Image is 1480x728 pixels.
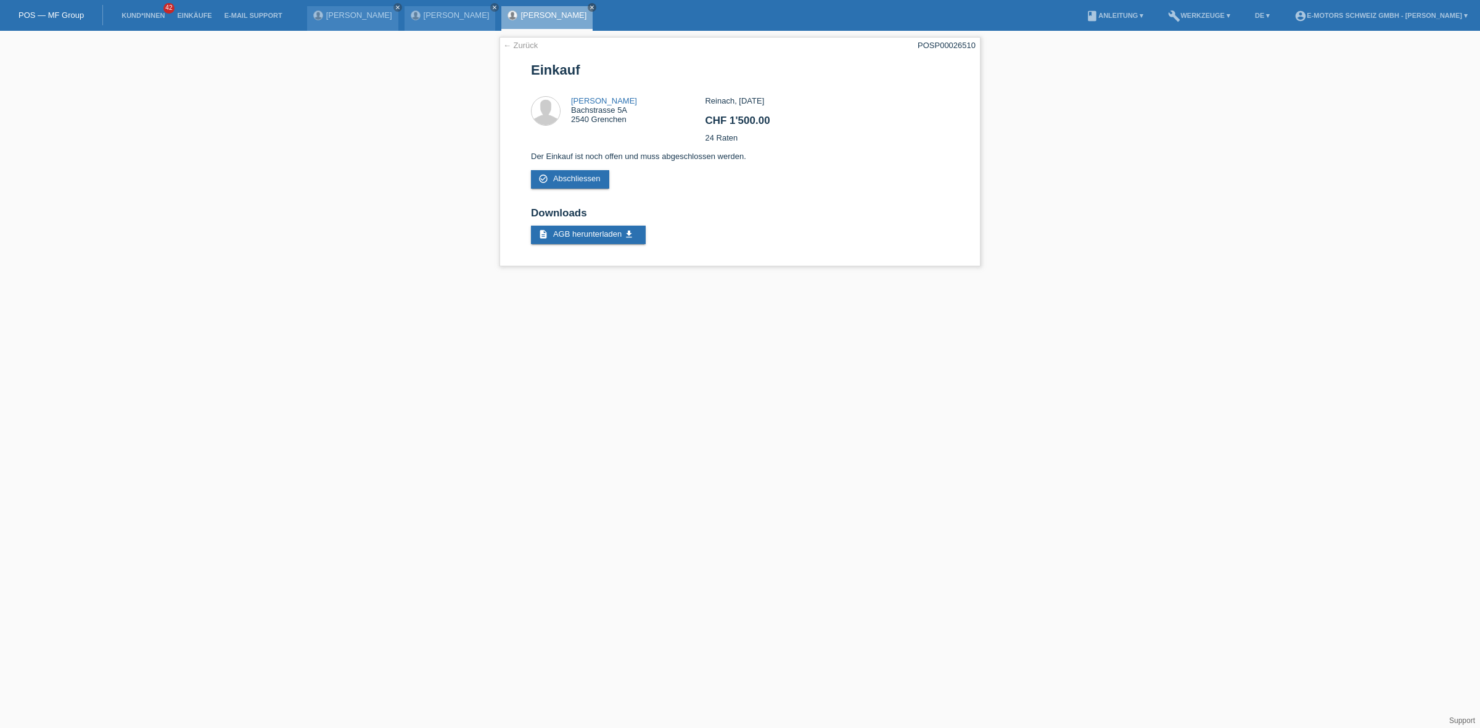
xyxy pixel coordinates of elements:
h2: CHF 1'500.00 [705,115,948,133]
a: Support [1449,716,1475,725]
div: Bachstrasse 5A 2540 Grenchen [571,96,637,124]
a: [PERSON_NAME] [520,10,586,20]
span: Abschliessen [553,174,601,183]
i: build [1168,10,1180,22]
span: 42 [163,3,175,14]
a: bookAnleitung ▾ [1080,12,1149,19]
h2: Downloads [531,207,949,226]
a: Einkäufe [171,12,218,19]
i: close [491,4,498,10]
a: buildWerkzeuge ▾ [1162,12,1236,19]
i: close [395,4,401,10]
a: [PERSON_NAME] [571,96,637,105]
h1: Einkauf [531,62,949,78]
a: description AGB herunterladen get_app [531,226,646,244]
i: description [538,229,548,239]
div: Reinach, [DATE] 24 Raten [705,96,948,152]
a: [PERSON_NAME] [326,10,392,20]
a: account_circleE-Motors Schweiz GmbH - [PERSON_NAME] ▾ [1288,12,1474,19]
i: get_app [624,229,634,239]
a: check_circle_outline Abschliessen [531,170,609,189]
i: account_circle [1294,10,1307,22]
a: close [490,3,499,12]
div: POSP00026510 [918,41,976,50]
a: Kund*innen [115,12,171,19]
i: book [1086,10,1098,22]
a: close [393,3,402,12]
a: ← Zurück [503,41,538,50]
a: close [588,3,596,12]
i: check_circle_outline [538,174,548,184]
span: AGB herunterladen [553,229,622,239]
a: E-Mail Support [218,12,289,19]
i: close [589,4,595,10]
a: [PERSON_NAME] [424,10,490,20]
a: POS — MF Group [18,10,84,20]
a: DE ▾ [1249,12,1276,19]
p: Der Einkauf ist noch offen und muss abgeschlossen werden. [531,152,949,161]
